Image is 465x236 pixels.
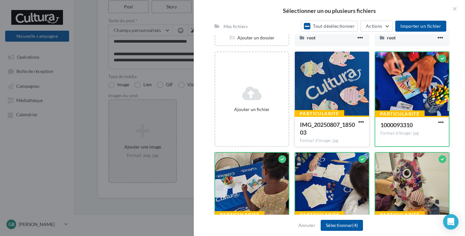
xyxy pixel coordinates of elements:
[296,221,318,229] button: Annuler
[218,106,286,113] div: Ajouter un fichier
[215,35,288,41] div: Ajouter un dossier
[301,21,358,32] button: Tout désélectionner
[395,21,446,32] button: Importer un fichier
[300,121,355,136] span: IMG_20250807_185003
[295,211,345,218] div: Particularité
[380,121,413,128] span: 1000093310
[360,21,393,32] button: Actions
[400,23,441,29] span: Importer un fichier
[443,214,459,230] div: Open Intercom Messenger
[375,211,425,218] div: Particularité
[223,23,248,30] div: Mes fichiers
[366,23,382,29] span: Actions
[300,138,364,144] div: Format d'image: jpg
[375,110,425,118] div: Particularité
[294,110,344,117] div: Particularité
[307,35,315,40] span: root
[352,222,358,228] span: (4)
[387,35,396,40] span: root
[204,8,455,14] h2: Sélectionner un ou plusieurs fichiers
[215,211,264,218] div: Particularité
[321,220,363,231] button: Sélectionner(4)
[380,130,444,136] div: Format d'image: jpg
